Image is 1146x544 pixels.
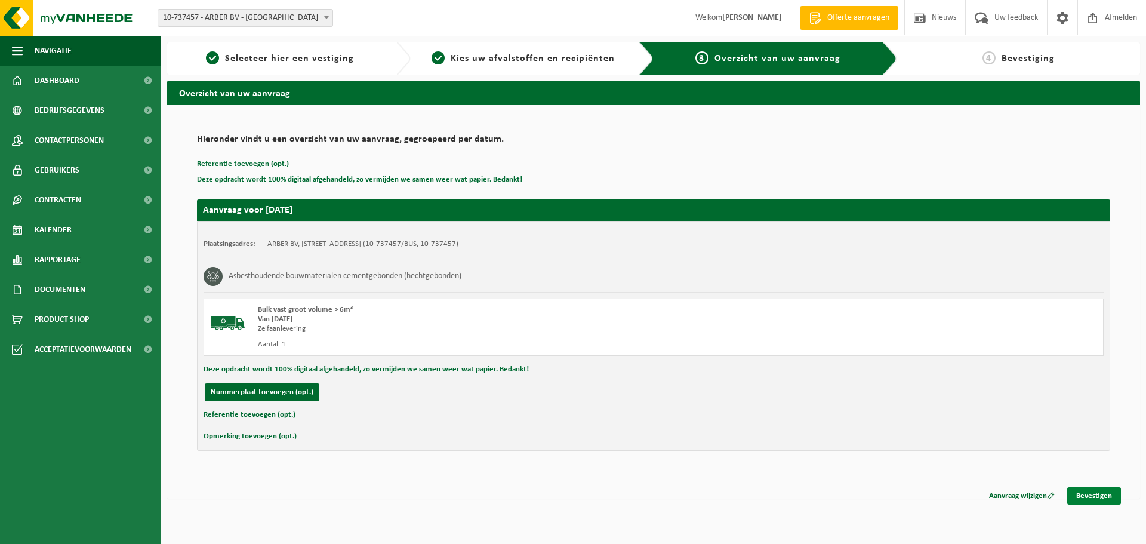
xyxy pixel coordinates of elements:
span: 2 [432,51,445,64]
span: 4 [982,51,996,64]
span: Selecteer hier een vestiging [225,54,354,63]
strong: Plaatsingsadres: [204,240,255,248]
a: Bevestigen [1067,487,1121,505]
div: Aantal: 1 [258,340,701,349]
span: 10-737457 - ARBER BV - ROESELARE [158,10,332,26]
strong: Aanvraag voor [DATE] [203,205,292,215]
span: 1 [206,51,219,64]
button: Deze opdracht wordt 100% digitaal afgehandeld, zo vermijden we samen weer wat papier. Bedankt! [204,362,529,377]
span: 10-737457 - ARBER BV - ROESELARE [158,9,333,27]
span: Kalender [35,215,72,245]
a: Aanvraag wijzigen [980,487,1064,505]
span: Product Shop [35,305,89,334]
button: Opmerking toevoegen (opt.) [204,429,297,444]
span: Dashboard [35,66,79,96]
button: Nummerplaat toevoegen (opt.) [205,383,319,401]
span: Navigatie [35,36,72,66]
button: Deze opdracht wordt 100% digitaal afgehandeld, zo vermijden we samen weer wat papier. Bedankt! [197,172,522,188]
a: 1Selecteer hier een vestiging [173,51,387,66]
span: Documenten [35,275,85,305]
span: Contactpersonen [35,125,104,155]
span: Gebruikers [35,155,79,185]
span: Kies uw afvalstoffen en recipiënten [451,54,615,63]
img: BL-SO-LV.png [210,305,246,341]
span: Bedrijfsgegevens [35,96,104,125]
span: Rapportage [35,245,81,275]
h3: Asbesthoudende bouwmaterialen cementgebonden (hechtgebonden) [229,267,461,286]
td: ARBER BV, [STREET_ADDRESS] (10-737457/BUS, 10-737457) [267,239,458,249]
span: 3 [695,51,708,64]
a: 2Kies uw afvalstoffen en recipiënten [417,51,630,66]
div: Zelfaanlevering [258,324,701,334]
h2: Hieronder vindt u een overzicht van uw aanvraag, gegroepeerd per datum. [197,134,1110,150]
strong: [PERSON_NAME] [722,13,782,22]
button: Referentie toevoegen (opt.) [204,407,295,423]
strong: Van [DATE] [258,315,292,323]
span: Bevestiging [1002,54,1055,63]
span: Contracten [35,185,81,215]
span: Overzicht van uw aanvraag [714,54,840,63]
h2: Overzicht van uw aanvraag [167,81,1140,104]
span: Acceptatievoorwaarden [35,334,131,364]
span: Bulk vast groot volume > 6m³ [258,306,353,314]
a: Offerte aanvragen [800,6,898,30]
span: Offerte aanvragen [824,12,892,24]
button: Referentie toevoegen (opt.) [197,156,289,172]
